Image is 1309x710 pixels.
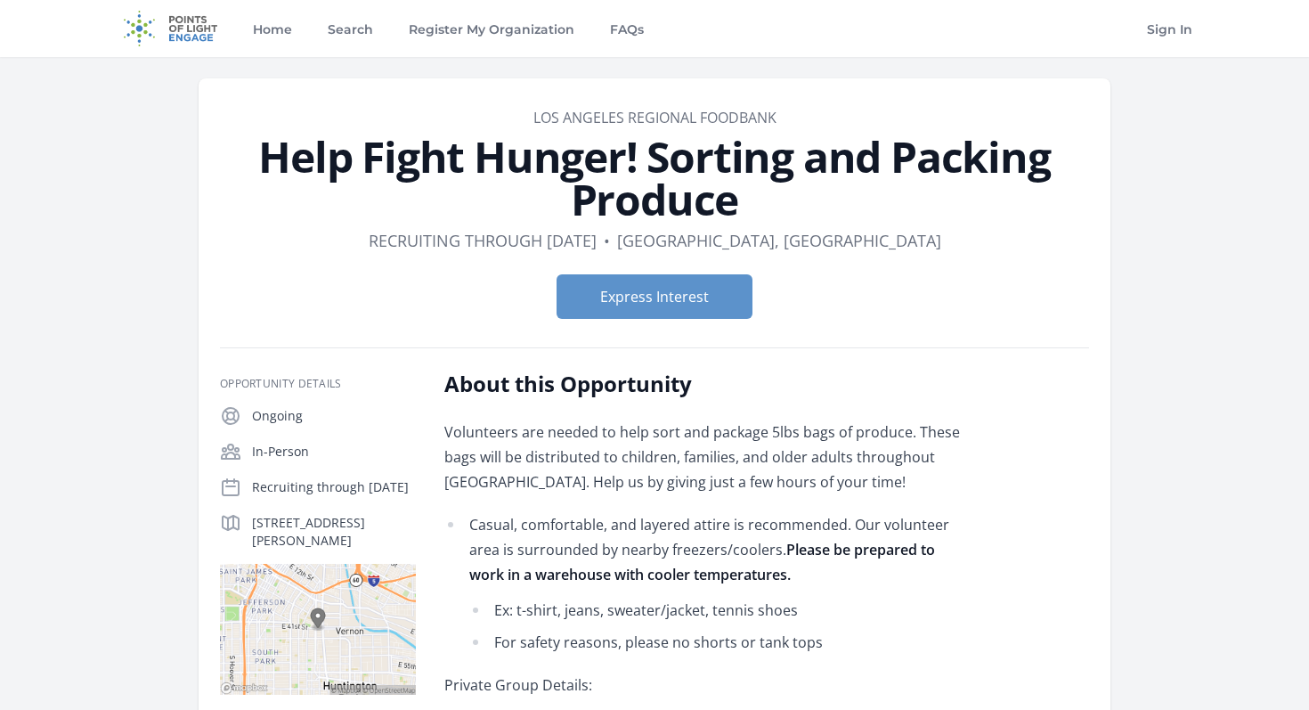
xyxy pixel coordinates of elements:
[533,108,776,127] a: Los Angeles Regional Foodbank
[252,443,416,461] p: In-Person
[557,274,752,319] button: Express Interest
[220,377,416,391] h3: Opportunity Details
[220,564,416,695] img: Map
[252,478,416,496] p: Recruiting through [DATE]
[494,632,823,652] span: For safety reasons, please no shorts or tank tops
[494,600,798,620] span: Ex: t-shirt, jeans, sweater/jacket, tennis shoes
[469,515,949,584] span: Casual, comfortable, and layered attire is recommended. Our volunteer area is surrounded by nearb...
[604,228,610,253] div: •
[252,514,416,550] p: [STREET_ADDRESS][PERSON_NAME]
[252,407,416,425] p: Ongoing
[369,228,597,253] dd: Recruiting through [DATE]
[444,420,965,494] p: Volunteers are needed to help sort and package 5lbs bags of produce. These bags will be distribut...
[220,135,1089,221] h1: Help Fight Hunger! Sorting and Packing Produce
[444,673,965,698] p: Private Group Details:
[617,228,941,253] dd: [GEOGRAPHIC_DATA], [GEOGRAPHIC_DATA]
[444,370,965,398] h2: About this Opportunity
